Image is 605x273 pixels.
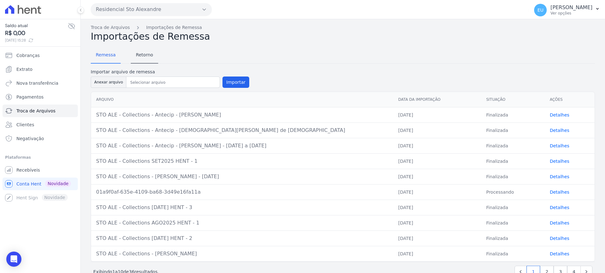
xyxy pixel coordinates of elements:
[550,220,569,225] a: Detalhes
[550,251,569,256] a: Detalhes
[96,142,388,150] div: STO ALE - Collections - Antecip - [PERSON_NAME] - [DATE] a [DATE]
[3,132,78,145] a: Negativação
[45,180,71,187] span: Novidade
[3,105,78,117] a: Troca de Arquivos
[3,118,78,131] a: Clientes
[481,246,545,261] td: Finalizada
[550,112,569,117] a: Detalhes
[96,127,388,134] div: STO ALE - Collections - Antecip - [DEMOGRAPHIC_DATA][PERSON_NAME] de [DEMOGRAPHIC_DATA]
[393,184,481,200] td: [DATE]
[393,138,481,153] td: [DATE]
[545,92,595,107] th: Ações
[91,31,595,42] h2: Importações de Remessa
[96,235,388,242] div: STO ALE - Collections [DATE] HENT - 2
[538,8,544,12] span: EU
[393,215,481,230] td: [DATE]
[550,128,569,133] a: Detalhes
[550,11,592,16] p: Ver opções
[92,48,119,61] span: Remessa
[96,111,388,119] div: STO ALE - Collections - Antecip - [PERSON_NAME]
[91,3,212,16] button: Residencial Sto Alexandre
[481,184,545,200] td: Processando
[16,94,43,100] span: Pagamentos
[3,63,78,76] a: Extrato
[3,77,78,89] a: Nova transferência
[16,167,40,173] span: Recebíveis
[550,4,592,11] p: [PERSON_NAME]
[393,153,481,169] td: [DATE]
[96,219,388,227] div: STO ALE - Collections AGO2025 HENT - 1
[550,159,569,164] a: Detalhes
[3,164,78,176] a: Recebíveis
[3,91,78,103] a: Pagamentos
[16,135,44,142] span: Negativação
[393,230,481,246] td: [DATE]
[5,49,75,204] nav: Sidebar
[91,69,249,75] label: Importar arquivo de remessa
[6,252,21,267] div: Open Intercom Messenger
[91,24,595,31] nav: Breadcrumb
[16,66,32,72] span: Extrato
[481,215,545,230] td: Finalizada
[5,154,75,161] div: Plataformas
[481,169,545,184] td: Finalizada
[3,49,78,62] a: Cobranças
[481,107,545,122] td: Finalizada
[132,48,157,61] span: Retorno
[222,77,249,88] button: Importar
[96,250,388,258] div: STO ALE - Collections - [PERSON_NAME]
[96,204,388,211] div: STO ALE - Collections [DATE] HENT - 3
[5,29,68,37] span: R$ 0,00
[481,230,545,246] td: Finalizada
[550,205,569,210] a: Detalhes
[3,178,78,190] a: Conta Hent Novidade
[393,122,481,138] td: [DATE]
[481,92,545,107] th: Situação
[91,77,126,88] button: Anexar arquivo
[481,138,545,153] td: Finalizada
[550,174,569,179] a: Detalhes
[16,181,41,187] span: Conta Hent
[393,169,481,184] td: [DATE]
[550,190,569,195] a: Detalhes
[128,79,218,86] input: Selecionar arquivo
[393,246,481,261] td: [DATE]
[96,173,388,180] div: STO ALE - Collections - [PERSON_NAME] - [DATE]
[529,1,605,19] button: EU [PERSON_NAME] Ver opções
[16,122,34,128] span: Clientes
[146,24,202,31] a: Importações de Remessa
[481,122,545,138] td: Finalizada
[16,52,40,59] span: Cobranças
[96,157,388,165] div: STO ALE - Collections SET2025 HENT - 1
[550,143,569,148] a: Detalhes
[91,24,130,31] a: Troca de Arquivos
[393,200,481,215] td: [DATE]
[550,236,569,241] a: Detalhes
[393,107,481,122] td: [DATE]
[16,108,55,114] span: Troca de Arquivos
[5,22,68,29] span: Saldo atual
[481,153,545,169] td: Finalizada
[5,37,68,43] span: [DATE] 15:28
[91,47,121,64] a: Remessa
[393,92,481,107] th: Data da Importação
[131,47,158,64] a: Retorno
[96,188,388,196] div: 01a9f0af-635e-4109-ba68-3d49e16fa11a
[16,80,58,86] span: Nova transferência
[481,200,545,215] td: Finalizada
[91,92,393,107] th: Arquivo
